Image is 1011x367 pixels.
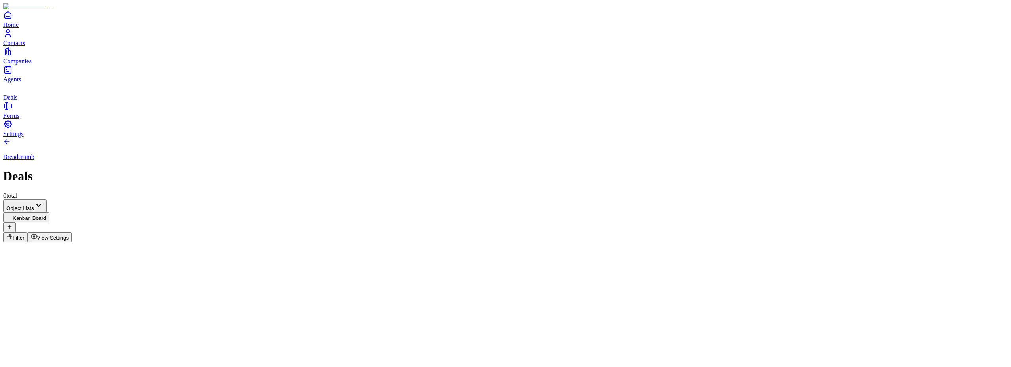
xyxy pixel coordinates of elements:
[3,153,1008,161] p: Breadcrumb
[3,76,21,83] span: Agents
[28,232,72,242] button: View Settings
[3,65,1008,83] a: Agents
[3,232,28,242] button: Filter
[3,131,24,137] span: Settings
[3,169,1008,183] h1: Deals
[13,235,24,241] span: Filter
[3,140,1008,161] a: Breadcrumb
[3,119,1008,137] a: Settings
[3,94,17,101] span: Deals
[3,47,1008,64] a: Companies
[3,212,49,222] button: Kanban Board
[3,192,1008,199] div: 0 total
[37,235,69,241] span: View Settings
[3,58,32,64] span: Companies
[3,28,1008,46] a: Contacts
[3,10,1008,28] a: Home
[3,21,19,28] span: Home
[3,3,52,10] img: Item Brain Logo
[3,112,19,119] span: Forms
[3,40,25,46] span: Contacts
[3,83,1008,101] a: deals
[3,101,1008,119] a: Forms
